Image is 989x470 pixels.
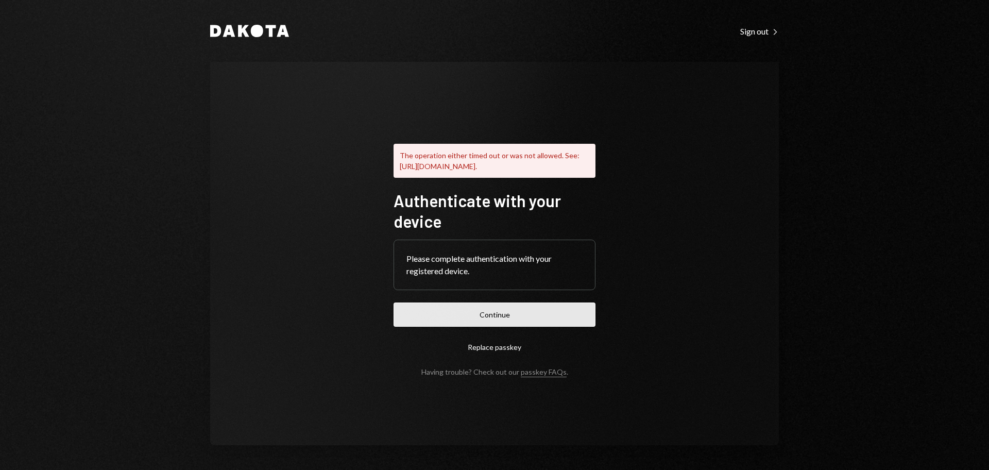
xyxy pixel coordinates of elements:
a: Sign out [740,25,779,37]
div: Having trouble? Check out our . [421,367,568,376]
h1: Authenticate with your device [394,190,595,231]
button: Continue [394,303,595,327]
div: The operation either timed out or was not allowed. See: [URL][DOMAIN_NAME]. [394,144,595,178]
a: passkey FAQs [521,367,567,377]
div: Please complete authentication with your registered device. [406,253,583,277]
button: Replace passkey [394,335,595,359]
div: Sign out [740,26,779,37]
